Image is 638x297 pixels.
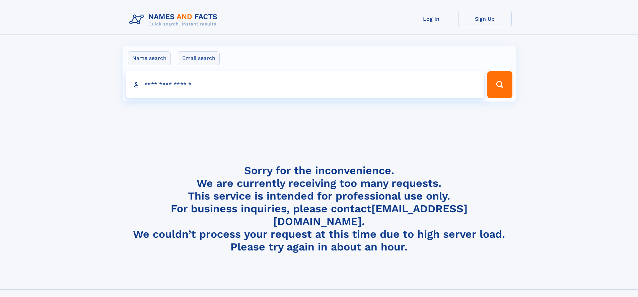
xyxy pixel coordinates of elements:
[128,51,171,65] label: Name search
[127,164,512,253] h4: Sorry for the inconvenience. We are currently receiving too many requests. This service is intend...
[405,11,458,27] a: Log In
[487,71,512,98] button: Search Button
[458,11,512,27] a: Sign Up
[178,51,220,65] label: Email search
[126,71,485,98] input: search input
[273,202,468,228] a: [EMAIL_ADDRESS][DOMAIN_NAME]
[127,11,223,29] img: Logo Names and Facts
